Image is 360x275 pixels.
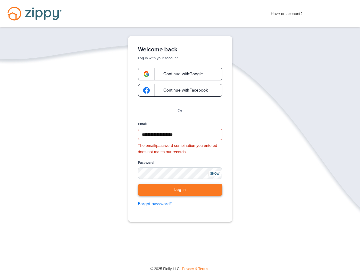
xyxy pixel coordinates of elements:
span: © 2025 Floify LLC [150,267,179,271]
button: Log in [138,184,222,196]
input: Email [138,129,222,140]
div: The email/password combination you entered does not match our records. [138,143,222,155]
h1: Welcome back [138,46,222,53]
a: Privacy & Terms [182,267,208,271]
label: Email [138,121,147,127]
img: google-logo [143,87,150,94]
img: google-logo [143,71,150,77]
span: Continue with Google [157,72,203,76]
span: Have an account? [271,8,303,17]
div: SHOW [208,171,221,176]
a: google-logoContinue withGoogle [138,68,222,80]
p: Or [178,108,182,114]
a: Forgot password? [138,201,222,207]
span: Continue with Facebook [157,88,208,92]
input: Password [138,167,222,179]
p: Log in with your account. [138,56,222,60]
a: google-logoContinue withFacebook [138,84,222,97]
label: Password [138,160,154,165]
